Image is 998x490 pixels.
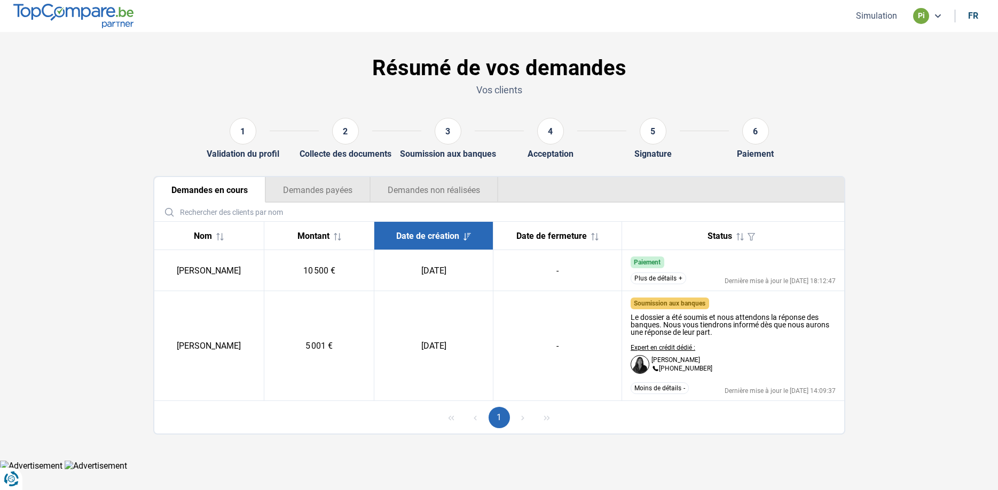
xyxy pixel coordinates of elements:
button: Next Page [512,407,533,428]
td: [PERSON_NAME] [154,250,264,291]
div: 6 [742,118,769,144]
button: Moins de détails [631,382,689,394]
span: Montant [297,231,329,241]
div: Soumission aux banques [400,149,496,159]
div: Acceptation [528,149,573,159]
td: 5 001 € [264,291,374,401]
td: [DATE] [374,291,493,401]
div: 1 [230,118,256,144]
td: 10 500 € [264,250,374,291]
button: Demandes non réalisées [370,177,498,203]
img: TopCompare.be [13,4,133,28]
button: Demandes payées [265,177,370,203]
button: Plus de détails [631,272,686,284]
span: Soumission aux banques [634,300,705,307]
p: Vos clients [153,83,845,97]
span: Paiement [634,259,661,266]
div: Dernière mise à jour le [DATE] 14:09:37 [725,388,836,394]
div: 4 [537,118,564,144]
div: Signature [634,149,672,159]
div: pi [913,8,929,24]
div: 2 [332,118,359,144]
p: [PHONE_NUMBER] [651,365,712,373]
div: Le dossier a été soumis et nous attendons la réponse des banques. Nous vous tiendrons informé dès... [631,314,836,336]
img: +3228860076 [651,365,659,373]
button: Simulation [853,10,900,21]
p: [PERSON_NAME] [651,357,700,363]
button: Last Page [536,407,557,428]
span: Nom [194,231,212,241]
img: Advertisement [65,461,127,471]
p: Expert en crédit dédié : [631,344,712,351]
div: Dernière mise à jour le [DATE] 18:12:47 [725,278,836,284]
div: Paiement [737,149,774,159]
button: First Page [441,407,462,428]
td: [DATE] [374,250,493,291]
button: Demandes en cours [154,177,265,203]
div: 3 [435,118,461,144]
input: Rechercher des clients par nom [159,203,840,221]
td: - [493,250,622,291]
img: Dayana Santamaria [631,355,649,374]
div: 5 [640,118,666,144]
span: Date de création [396,231,459,241]
div: Collecte des documents [300,149,391,159]
td: [PERSON_NAME] [154,291,264,401]
span: Date de fermeture [516,231,587,241]
button: Page 1 [489,407,510,428]
button: Previous Page [465,407,486,428]
h1: Résumé de vos demandes [153,55,845,81]
td: - [493,291,622,401]
div: fr [968,11,978,21]
div: Validation du profil [207,149,279,159]
span: Status [708,231,732,241]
